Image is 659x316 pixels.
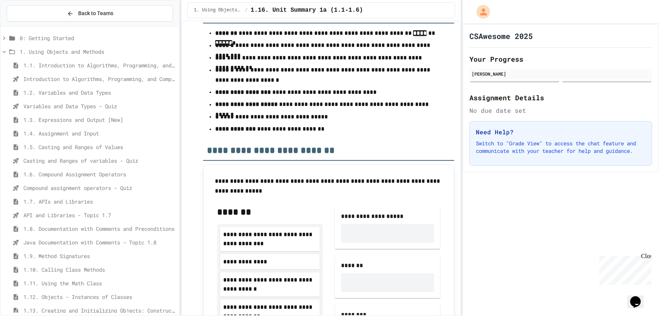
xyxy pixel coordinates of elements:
[23,307,176,314] span: 1.13. Creating and Initializing Objects: Constructors
[7,5,173,22] button: Back to Teams
[23,129,176,137] span: 1.4. Assignment and Input
[23,157,176,165] span: Casting and Ranges of variables - Quiz
[476,128,646,137] h3: Need Help?
[23,75,176,83] span: Introduction to Algorithms, Programming, and Compilers
[23,116,176,124] span: 1.3. Expressions and Output [New]
[245,7,248,13] span: /
[476,140,646,155] p: Switch to "Grade View" to access the chat feature and communicate with your teacher for help and ...
[469,92,652,103] h2: Assignment Details
[596,253,651,285] iframe: chat widget
[23,61,176,69] span: 1.1. Introduction to Algorithms, Programming, and Compilers
[23,279,176,287] span: 1.11. Using the Math Class
[23,143,176,151] span: 1.5. Casting and Ranges of Values
[78,9,113,17] span: Back to Teams
[23,184,176,192] span: Compound assignment operators - Quiz
[469,54,652,64] h2: Your Progress
[23,102,176,110] span: Variables and Data Types - Quiz
[23,211,176,219] span: API and Libraries - Topic 1.7
[23,89,176,97] span: 1.2. Variables and Data Types
[469,106,652,115] div: No due date set
[23,238,176,246] span: Java Documentation with Comments - Topic 1.8
[627,286,651,308] iframe: chat widget
[23,198,176,205] span: 1.7. APIs and Libraries
[23,293,176,301] span: 1.12. Objects - Instances of Classes
[469,31,533,41] h1: CSAwesome 2025
[23,170,176,178] span: 1.6. Compound Assignment Operators
[23,225,176,233] span: 1.8. Documentation with Comments and Preconditions
[20,48,176,56] span: 1. Using Objects and Methods
[20,34,176,42] span: 0: Getting Started
[472,70,650,77] div: [PERSON_NAME]
[194,7,242,13] span: 1. Using Objects and Methods
[3,3,52,48] div: Chat with us now!Close
[469,3,492,20] div: My Account
[251,6,363,15] span: 1.16. Unit Summary 1a (1.1-1.6)
[23,266,176,274] span: 1.10. Calling Class Methods
[23,252,176,260] span: 1.9. Method Signatures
